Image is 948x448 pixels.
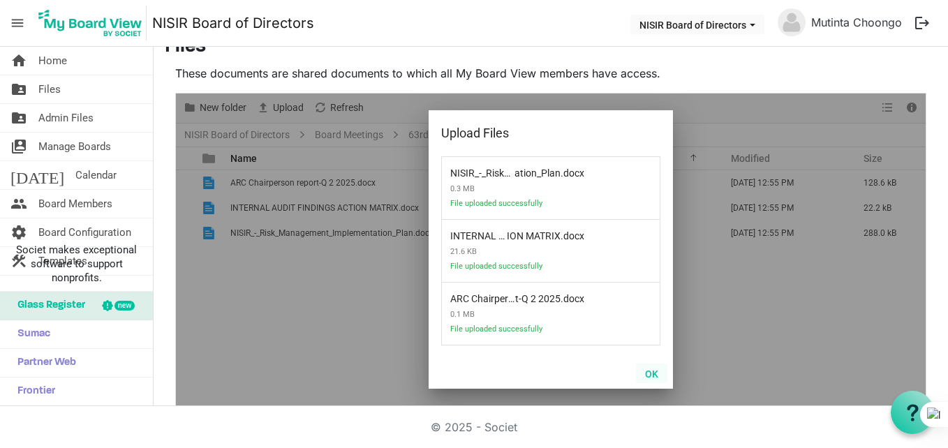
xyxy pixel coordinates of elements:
span: File uploaded successfully [450,199,597,216]
a: My Board View Logo [34,6,152,40]
span: Societ makes exceptional software to support nonprofits. [6,243,147,285]
span: Board Members [38,190,112,218]
span: folder_shared [10,104,27,132]
p: These documents are shared documents to which all My Board View members have access. [175,65,926,82]
span: Manage Boards [38,133,111,160]
span: INTERNAL AUDIT FINDINGS ACTION MATRIX.docx [450,222,561,241]
span: 21.6 KB [450,241,597,262]
span: people [10,190,27,218]
button: logout [908,8,937,38]
span: File uploaded successfully [450,324,597,342]
span: Home [38,47,67,75]
button: OK [636,364,667,383]
a: NISIR Board of Directors [152,9,314,37]
span: Calendar [75,161,117,189]
div: new [114,301,135,311]
span: menu [4,10,31,36]
span: File uploaded successfully [450,262,597,279]
span: 0.3 MB [450,179,597,199]
span: [DATE] [10,161,64,189]
span: Board Configuration [38,218,131,246]
span: Partner Web [10,349,76,377]
span: Glass Register [10,292,85,320]
span: Admin Files [38,104,94,132]
span: settings [10,218,27,246]
span: folder_shared [10,75,27,103]
div: Upload Files [441,123,616,144]
span: Frontier [10,378,55,405]
span: Files [38,75,61,103]
h3: Files [165,36,937,59]
a: © 2025 - Societ [431,420,517,434]
span: home [10,47,27,75]
span: switch_account [10,133,27,160]
img: My Board View Logo [34,6,147,40]
span: 0.1 MB [450,304,597,324]
button: NISIR Board of Directors dropdownbutton [630,15,764,34]
span: Sumac [10,320,50,348]
a: Mutinta Choongo [806,8,908,36]
img: no-profile-picture.svg [778,8,806,36]
span: NISIR_-_Risk_Management_Implementation_Plan.docx [450,159,561,179]
span: ARC Chairperson report-Q 2 2025.docx [450,285,561,304]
